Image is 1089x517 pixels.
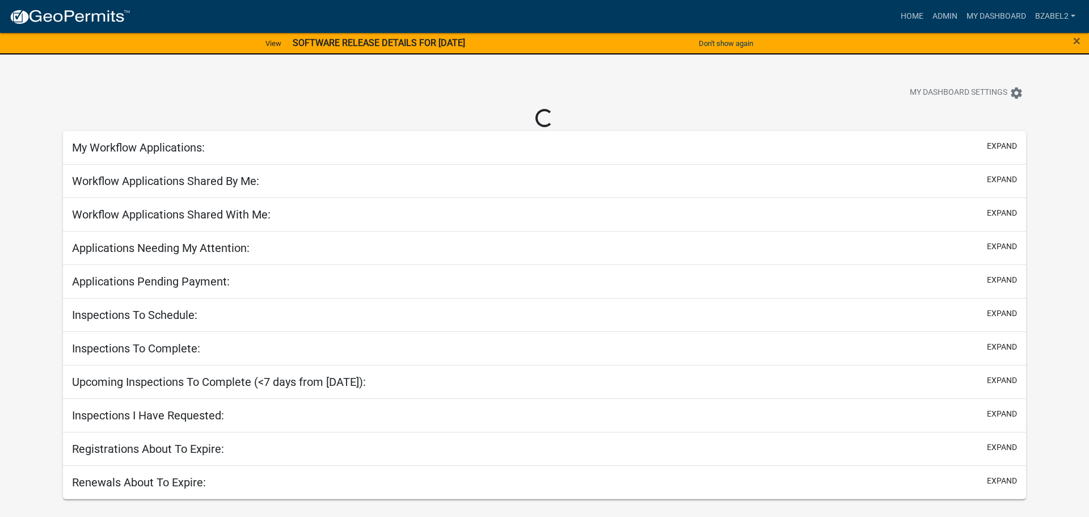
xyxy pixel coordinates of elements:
[987,140,1017,152] button: expand
[896,6,928,27] a: Home
[987,308,1017,320] button: expand
[72,409,224,422] h5: Inspections I Have Requested:
[928,6,962,27] a: Admin
[1073,33,1080,49] span: ×
[261,34,286,53] a: View
[72,476,206,489] h5: Renewals About To Expire:
[72,442,224,456] h5: Registrations About To Expire:
[910,86,1007,100] span: My Dashboard Settings
[987,207,1017,219] button: expand
[72,141,205,154] h5: My Workflow Applications:
[72,208,271,221] h5: Workflow Applications Shared With Me:
[987,241,1017,253] button: expand
[1031,6,1080,27] a: bzabel2
[1073,34,1080,48] button: Close
[962,6,1031,27] a: My Dashboard
[694,34,758,53] button: Don't show again
[987,341,1017,353] button: expand
[293,37,465,48] strong: SOFTWARE RELEASE DETAILS FOR [DATE]
[987,174,1017,186] button: expand
[72,375,366,389] h5: Upcoming Inspections To Complete (<7 days from [DATE]):
[72,342,200,355] h5: Inspections To Complete:
[987,442,1017,453] button: expand
[901,82,1032,104] button: My Dashboard Settingssettings
[987,274,1017,286] button: expand
[72,308,197,322] h5: Inspections To Schedule:
[72,174,259,188] h5: Workflow Applications Shared By Me:
[72,241,250,255] h5: Applications Needing My Attention:
[72,275,230,288] h5: Applications Pending Payment:
[987,375,1017,386] button: expand
[987,408,1017,420] button: expand
[1010,86,1023,100] i: settings
[987,475,1017,487] button: expand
